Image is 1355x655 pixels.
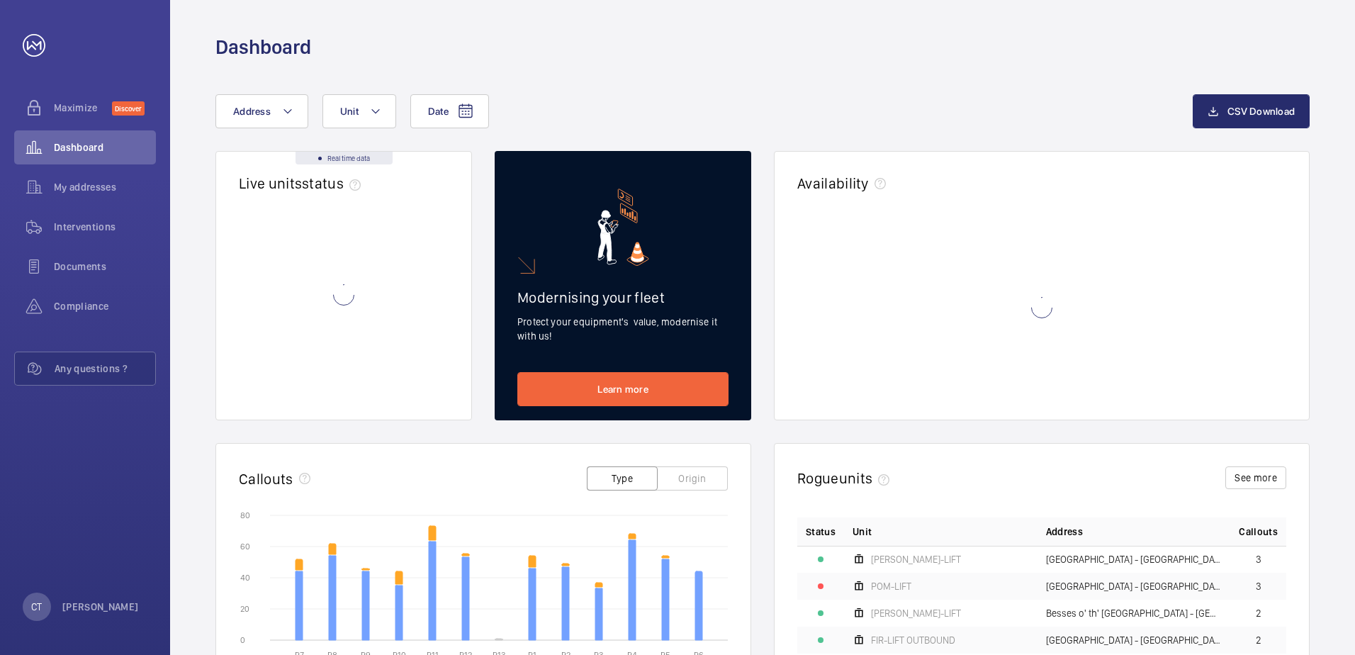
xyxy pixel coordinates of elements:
[1046,635,1222,645] span: [GEOGRAPHIC_DATA] - [GEOGRAPHIC_DATA],
[302,174,366,192] span: status
[54,140,156,155] span: Dashboard
[1256,554,1261,564] span: 3
[54,259,156,274] span: Documents
[806,525,836,539] p: Status
[240,573,250,583] text: 40
[1256,581,1261,591] span: 3
[1046,525,1083,539] span: Address
[54,180,156,194] span: My addresses
[853,525,872,539] span: Unit
[1239,525,1278,539] span: Callouts
[340,106,359,117] span: Unit
[240,604,249,614] text: 20
[1225,466,1286,489] button: See more
[54,299,156,313] span: Compliance
[1256,635,1261,645] span: 2
[657,466,728,491] button: Origin
[428,106,449,117] span: Date
[215,94,308,128] button: Address
[1227,106,1295,117] span: CSV Download
[322,94,396,128] button: Unit
[871,635,955,645] span: FIR-LIFT OUTBOUND
[54,101,112,115] span: Maximize
[55,362,155,376] span: Any questions ?
[240,510,250,520] text: 80
[797,469,895,487] h2: Rogue
[215,34,311,60] h1: Dashboard
[517,289,729,306] h2: Modernising your fleet
[517,372,729,406] a: Learn more
[296,152,393,164] div: Real time data
[587,466,658,491] button: Type
[839,469,896,487] span: units
[239,470,293,488] h2: Callouts
[871,554,961,564] span: [PERSON_NAME]-LIFT
[240,635,245,645] text: 0
[1193,94,1310,128] button: CSV Download
[410,94,489,128] button: Date
[797,174,869,192] h2: Availability
[597,189,649,266] img: marketing-card.svg
[871,608,961,618] span: [PERSON_NAME]-LIFT
[112,101,145,116] span: Discover
[1256,608,1261,618] span: 2
[62,600,139,614] p: [PERSON_NAME]
[517,315,729,343] p: Protect your equipment's value, modernise it with us!
[239,174,366,192] h2: Live units
[54,220,156,234] span: Interventions
[871,581,911,591] span: POM-LIFT
[240,542,250,552] text: 60
[1046,554,1222,564] span: [GEOGRAPHIC_DATA] - [GEOGRAPHIC_DATA],
[1046,581,1222,591] span: [GEOGRAPHIC_DATA] - [GEOGRAPHIC_DATA],
[1046,608,1222,618] span: Besses o' th' [GEOGRAPHIC_DATA] - [GEOGRAPHIC_DATA] o' th' [GEOGRAPHIC_DATA],
[31,600,42,614] p: CT
[233,106,271,117] span: Address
